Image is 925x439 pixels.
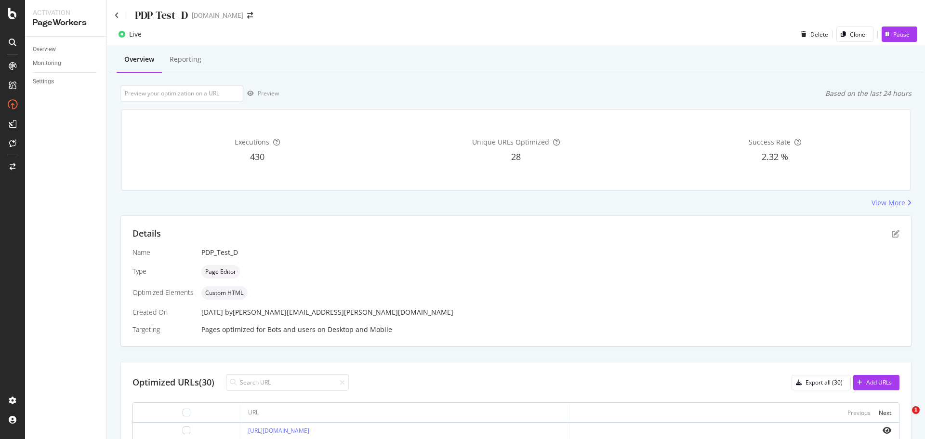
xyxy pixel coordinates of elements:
[810,30,828,39] div: Delete
[135,8,188,23] div: PDP_Test_D
[115,12,119,19] a: Click to go back
[892,230,899,238] div: pen-to-square
[243,86,279,101] button: Preview
[879,407,891,418] button: Next
[120,85,243,102] input: Preview your optimization on a URL
[893,30,910,39] div: Pause
[850,30,865,39] div: Clone
[853,375,899,390] button: Add URLs
[511,151,521,162] span: 28
[866,378,892,386] div: Add URLs
[192,11,243,20] div: [DOMAIN_NAME]
[201,325,899,334] div: Pages optimized for on
[201,307,899,317] div: [DATE]
[201,265,240,279] div: neutral label
[205,269,236,275] span: Page Editor
[836,27,873,42] button: Clone
[33,44,100,54] a: Overview
[247,12,253,19] div: arrow-right-arrow-left
[132,248,194,257] div: Name
[328,325,392,334] div: Desktop and Mobile
[872,198,905,208] div: View More
[201,286,247,300] div: neutral label
[132,325,194,334] div: Targeting
[847,409,871,417] div: Previous
[132,376,214,389] div: Optimized URLs (30)
[205,290,243,296] span: Custom HTML
[33,17,99,28] div: PageWorkers
[250,151,264,162] span: 430
[129,29,142,39] div: Live
[132,266,194,276] div: Type
[879,409,891,417] div: Next
[883,426,891,434] i: eye
[825,89,912,98] div: Based on the last 24 hours
[33,8,99,17] div: Activation
[226,374,349,391] input: Search URL
[33,44,56,54] div: Overview
[33,77,100,87] a: Settings
[892,406,915,429] iframe: Intercom live chat
[267,325,316,334] div: Bots and users
[132,288,194,297] div: Optimized Elements
[132,227,161,240] div: Details
[33,58,61,68] div: Monitoring
[882,27,917,42] button: Pause
[132,307,194,317] div: Created On
[124,54,154,64] div: Overview
[872,198,912,208] a: View More
[33,77,54,87] div: Settings
[806,378,843,386] div: Export all (30)
[225,307,453,317] div: by [PERSON_NAME][EMAIL_ADDRESS][PERSON_NAME][DOMAIN_NAME]
[797,27,828,42] button: Delete
[235,137,269,146] span: Executions
[762,151,788,162] span: 2.32 %
[749,137,791,146] span: Success Rate
[792,375,851,390] button: Export all (30)
[912,406,920,414] span: 1
[258,89,279,97] div: Preview
[201,248,899,257] div: PDP_Test_D
[847,407,871,418] button: Previous
[33,58,100,68] a: Monitoring
[248,408,259,417] div: URL
[472,137,549,146] span: Unique URLs Optimized
[248,426,309,435] a: [URL][DOMAIN_NAME]
[170,54,201,64] div: Reporting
